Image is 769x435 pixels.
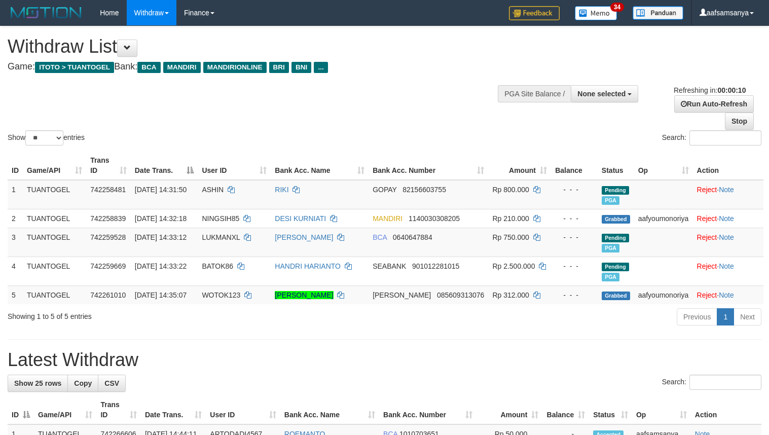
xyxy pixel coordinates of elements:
span: [DATE] 14:31:50 [135,186,187,194]
span: 742258481 [90,186,126,194]
span: Grabbed [602,215,630,224]
a: Note [719,186,734,194]
th: Bank Acc. Name: activate to sort column ascending [271,151,369,180]
th: Bank Acc. Name: activate to sort column ascending [280,395,379,424]
a: Reject [697,214,717,223]
span: BRI [269,62,289,73]
td: TUANTOGEL [23,228,86,257]
span: BCA [137,62,160,73]
span: GOPAY [373,186,396,194]
a: Note [719,291,734,299]
span: Marked by aafdream [602,273,619,281]
a: Stop [725,113,754,130]
th: Trans ID: activate to sort column ascending [96,395,141,424]
span: Copy 1140030308205 to clipboard [409,214,460,223]
td: · [693,228,763,257]
span: [DATE] 14:35:07 [135,291,187,299]
div: Showing 1 to 5 of 5 entries [8,307,313,321]
h4: Game: Bank: [8,62,502,72]
span: MANDIRI [373,214,402,223]
td: 5 [8,285,23,304]
span: 742259528 [90,233,126,241]
span: Copy 0640647884 to clipboard [393,233,432,241]
span: ITOTO > TUANTOGEL [35,62,114,73]
th: ID [8,151,23,180]
td: 2 [8,209,23,228]
td: aafyoumonoriya [634,285,693,304]
div: - - - [555,290,594,300]
input: Search: [689,130,761,146]
select: Showentries [25,130,63,146]
th: Bank Acc. Number: activate to sort column ascending [369,151,488,180]
span: Rp 210.000 [492,214,529,223]
span: Marked by aafdream [602,196,619,205]
span: Rp 750.000 [492,233,529,241]
a: CSV [98,375,126,392]
span: BNI [291,62,311,73]
span: 742258839 [90,214,126,223]
span: [DATE] 14:33:22 [135,262,187,270]
th: Game/API: activate to sort column ascending [34,395,96,424]
span: Copy [74,379,92,387]
span: [DATE] 14:32:18 [135,214,187,223]
td: · [693,180,763,209]
span: LUKMANXL [202,233,240,241]
td: TUANTOGEL [23,209,86,228]
img: MOTION_logo.png [8,5,85,20]
h1: Latest Withdraw [8,350,761,370]
a: Show 25 rows [8,375,68,392]
span: None selected [577,90,626,98]
span: SEABANK [373,262,406,270]
a: Note [719,214,734,223]
span: Pending [602,234,629,242]
span: Pending [602,186,629,195]
span: Rp 2.500.000 [492,262,535,270]
a: [PERSON_NAME] [275,233,333,241]
th: Op: activate to sort column ascending [632,395,691,424]
span: ... [314,62,327,73]
span: Rp 800.000 [492,186,529,194]
a: DESI KURNIATI [275,214,326,223]
span: Marked by aafdream [602,244,619,252]
span: NINGSIH85 [202,214,239,223]
button: None selected [571,85,638,102]
span: 34 [610,3,624,12]
h1: Withdraw List [8,37,502,57]
a: Run Auto-Refresh [674,95,754,113]
input: Search: [689,375,761,390]
a: Reject [697,262,717,270]
td: · [693,209,763,228]
div: - - - [555,232,594,242]
td: · [693,285,763,304]
div: - - - [555,261,594,271]
th: Balance: activate to sort column ascending [542,395,589,424]
label: Show entries [8,130,85,146]
th: Status [598,151,634,180]
div: PGA Site Balance / [498,85,571,102]
th: Action [691,395,761,424]
span: 742259669 [90,262,126,270]
a: Note [719,262,734,270]
a: HANDRI HARIANTO [275,262,341,270]
th: Amount: activate to sort column ascending [477,395,542,424]
th: Balance [551,151,598,180]
span: Copy 085609313076 to clipboard [437,291,484,299]
span: [PERSON_NAME] [373,291,431,299]
span: Grabbed [602,292,630,300]
td: · [693,257,763,285]
a: Copy [67,375,98,392]
label: Search: [662,130,761,146]
th: Amount: activate to sort column ascending [488,151,551,180]
span: Copy 901012281015 to clipboard [412,262,459,270]
a: Reject [697,291,717,299]
span: Pending [602,263,629,271]
img: panduan.png [633,6,683,20]
img: Button%20Memo.svg [575,6,617,20]
th: ID: activate to sort column descending [8,395,34,424]
span: Copy 82156603755 to clipboard [402,186,446,194]
th: Trans ID: activate to sort column ascending [86,151,131,180]
span: 742261010 [90,291,126,299]
th: User ID: activate to sort column ascending [206,395,280,424]
div: - - - [555,213,594,224]
th: Op: activate to sort column ascending [634,151,693,180]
